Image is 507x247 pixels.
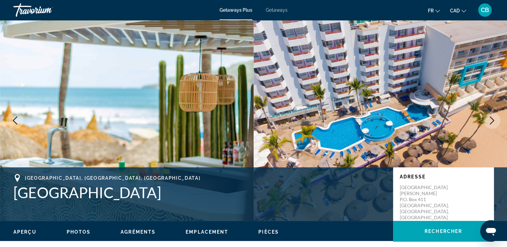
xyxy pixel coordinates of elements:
[13,229,37,235] button: Aperçu
[484,112,500,129] button: Next image
[481,7,489,13] span: CB
[450,8,460,13] span: CAD
[476,3,494,17] button: User Menu
[13,184,386,201] h1: [GEOGRAPHIC_DATA]
[67,229,91,235] button: Photos
[400,174,487,179] p: Adresse
[428,6,440,15] button: Change language
[450,6,466,15] button: Change currency
[428,8,434,13] span: fr
[480,220,502,242] iframe: Bouton de lancement de la fenêtre de messagerie
[219,7,252,13] a: Getaways Plus
[7,112,23,129] button: Previous image
[400,184,453,221] p: [GEOGRAPHIC_DATA][PERSON_NAME] P.O. Box 411 [GEOGRAPHIC_DATA], [GEOGRAPHIC_DATA], [GEOGRAPHIC_DATA]
[121,229,155,235] button: Agréments
[258,229,279,235] button: Pièces
[266,7,288,13] a: Getaways
[25,175,200,181] span: [GEOGRAPHIC_DATA], [GEOGRAPHIC_DATA], [GEOGRAPHIC_DATA]
[186,229,228,235] button: Emplacement
[425,229,462,234] span: Rechercher
[393,221,494,242] button: Rechercher
[13,1,80,19] a: Travorium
